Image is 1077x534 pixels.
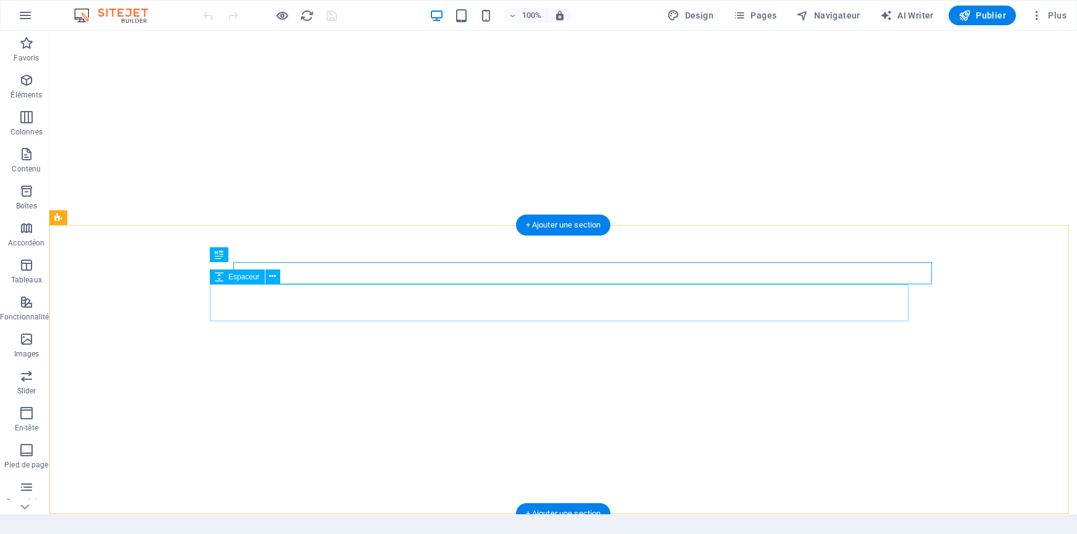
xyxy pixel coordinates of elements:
button: Navigateur [791,6,865,25]
button: Publier [949,6,1016,25]
span: Espaceur [228,273,260,281]
p: En-tête [15,423,38,433]
button: Cliquez ici pour quitter le mode Aperçu et poursuivre l'édition. [275,8,289,23]
button: AI Writer [875,6,939,25]
p: Éléments [10,90,42,100]
img: Editor Logo [71,8,164,23]
h6: 100% [522,8,542,23]
div: + Ajouter une section [516,215,611,236]
p: Images [14,349,40,359]
span: AI Writer [880,9,934,22]
span: Design [667,9,713,22]
p: Colonnes [10,127,43,137]
span: Navigateur [796,9,860,22]
p: Favoris [14,53,39,63]
p: Pied de page [4,460,48,470]
button: 100% [504,8,547,23]
button: Pages [728,6,781,25]
button: Design [662,6,718,25]
div: Design (Ctrl+Alt+Y) [662,6,718,25]
p: Slider [17,386,36,396]
p: Tableaux [11,275,42,285]
p: Accordéon [8,238,44,248]
button: Plus [1026,6,1071,25]
span: Plus [1031,9,1067,22]
p: Boîtes [16,201,37,211]
p: Contenu [12,164,41,174]
span: Publier [958,9,1006,22]
button: reload [299,8,314,23]
div: + Ajouter une section [516,503,611,524]
p: Formulaires [6,497,47,507]
i: Actualiser la page [300,9,314,23]
span: Pages [733,9,776,22]
i: Lors du redimensionnement, ajuster automatiquement le niveau de zoom en fonction de l'appareil sé... [554,10,565,21]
